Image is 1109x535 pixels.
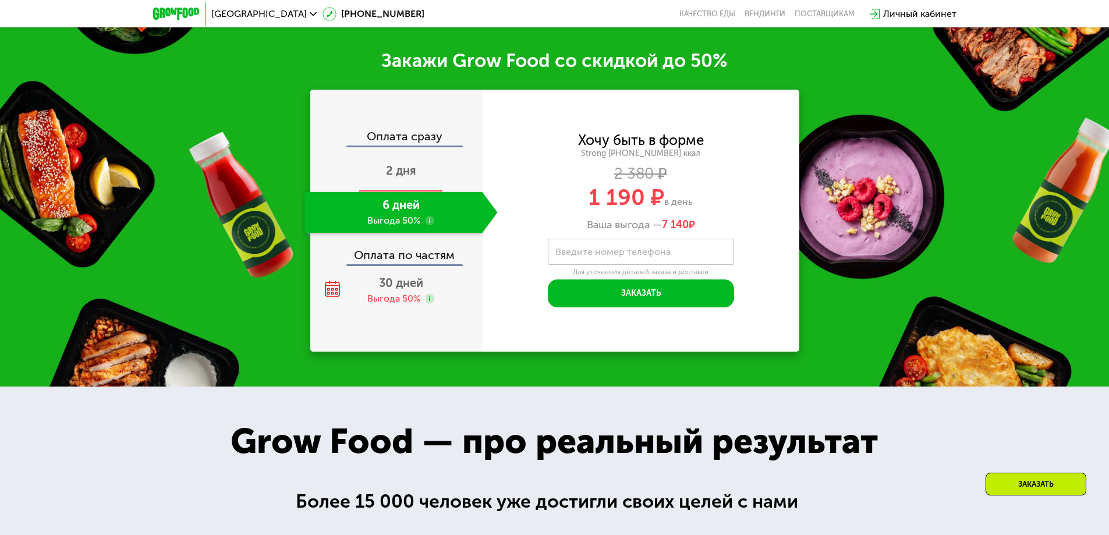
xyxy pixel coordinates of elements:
[679,9,735,19] a: Качество еды
[548,268,734,277] div: Для уточнения деталей заказа и доставки
[483,168,799,180] div: 2 380 ₽
[386,164,416,178] span: 2 дня
[664,196,693,207] span: в день
[379,276,423,290] span: 30 дней
[296,487,813,516] div: Более 15 000 человек уже достигли своих целей с нами
[795,9,855,19] div: поставщикам
[986,473,1086,495] div: Заказать
[555,249,671,255] label: Введите номер телефона
[483,148,799,159] div: Strong [PHONE_NUMBER] ккал
[589,184,664,211] span: 1 190 ₽
[883,7,956,21] div: Личный кабинет
[578,134,704,147] div: Хочу быть в форме
[311,238,483,264] div: Оплата по частям
[745,9,785,19] a: Вендинги
[662,218,689,231] span: 7 140
[548,279,734,307] button: Заказать
[205,415,904,467] div: Grow Food — про реальный результат
[323,7,424,21] a: [PHONE_NUMBER]
[662,219,695,232] span: ₽
[211,9,307,19] span: [GEOGRAPHIC_DATA]
[311,130,483,146] div: Оплата сразу
[367,292,420,305] div: Выгода 50%
[483,219,799,232] div: Ваша выгода —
